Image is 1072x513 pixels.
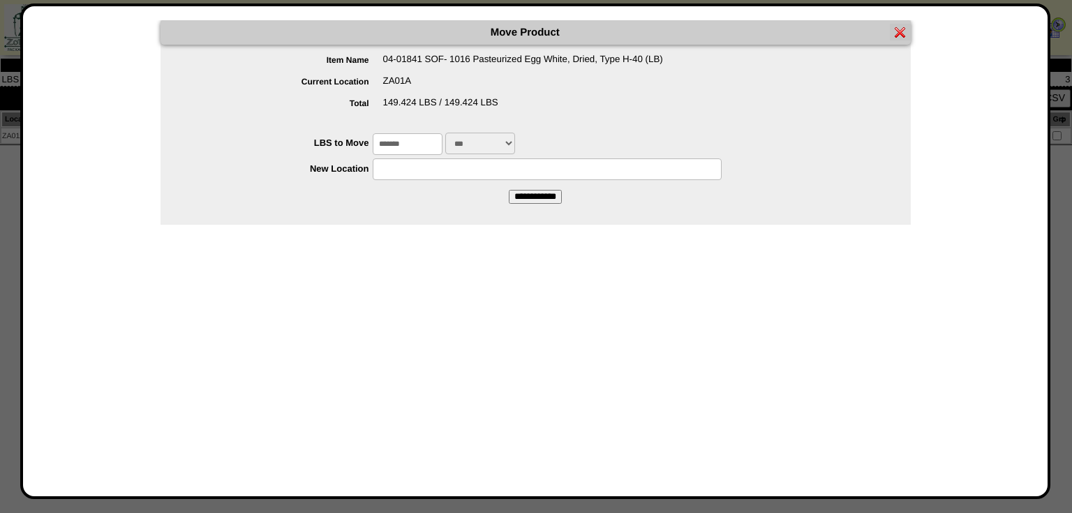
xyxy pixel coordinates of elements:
div: 04-01841 SOF- 1016 Pasteurized Egg White, Dried, Type H-40 (LB) [188,54,911,75]
label: Total [188,98,383,108]
div: ZA01A [188,75,911,97]
label: Current Location [188,77,383,87]
div: 149.424 LBS / 149.424 LBS [188,97,911,119]
label: New Location [188,163,373,174]
img: error.gif [895,27,906,38]
div: Move Product [161,20,911,45]
label: LBS to Move [188,137,373,148]
label: Item Name [188,55,383,65]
